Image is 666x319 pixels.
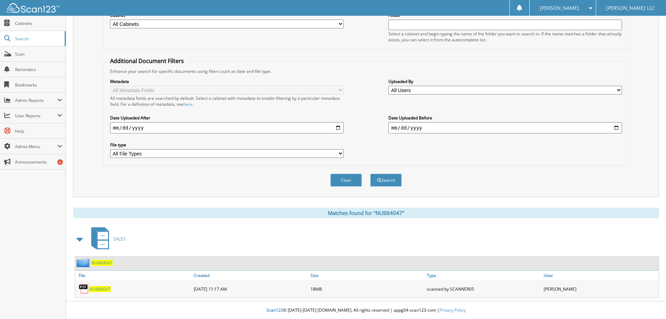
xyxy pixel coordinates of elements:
label: Date Uploaded Before [388,115,622,121]
span: User Reports [15,113,57,119]
a: here [184,101,193,107]
input: end [388,122,622,133]
div: Select a cabinet and begin typing the name of the folder you want to search in. If the name match... [388,31,622,43]
span: Scan123 [266,307,283,313]
a: User [542,271,659,280]
a: File [75,271,192,280]
img: folder2.png [77,258,91,267]
input: start [110,122,344,133]
span: [PERSON_NAME] LLC [606,6,655,10]
legend: Additional Document Filters [107,57,187,65]
span: SALES [113,236,126,242]
button: Search [370,174,402,187]
div: 18MB [309,282,425,296]
div: scanned by SCANNER05 [425,282,542,296]
iframe: Chat Widget [631,285,666,319]
button: Clear [330,174,362,187]
a: NUB84047 [91,260,113,266]
span: Search [15,36,61,42]
span: Help [15,128,62,134]
img: PDF.png [79,284,89,294]
label: Date Uploaded After [110,115,344,121]
div: Matches found for "NUB84047" [73,208,659,218]
div: [DATE] 11:17 AM [192,282,309,296]
div: [PERSON_NAME] [542,282,659,296]
span: [PERSON_NAME] [540,6,579,10]
span: Bookmarks [15,82,62,88]
a: Size [309,271,425,280]
a: Privacy Policy [439,307,466,313]
span: Reminders [15,67,62,72]
img: scan123-logo-white.svg [7,3,59,13]
div: © [DATE]-[DATE] [DOMAIN_NAME]. All rights reserved | appg04-scan123-com | [66,302,666,319]
label: File type [110,142,344,148]
label: Uploaded By [388,78,622,84]
div: 6 [57,159,63,165]
span: Admin Reports [15,97,57,103]
div: Enhance your search for specific documents using filters such as date and file type. [107,68,625,74]
label: Metadata [110,78,344,84]
div: All metadata fields are searched by default. Select a cabinet with metadata to enable filtering b... [110,95,344,107]
span: Scan [15,51,62,57]
a: NUB84047 [89,286,110,292]
span: Admin Menu [15,144,57,150]
span: Announcements [15,159,62,165]
a: Created [192,271,309,280]
span: Cabinets [15,20,62,26]
a: Type [425,271,542,280]
a: SALES [87,225,126,253]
